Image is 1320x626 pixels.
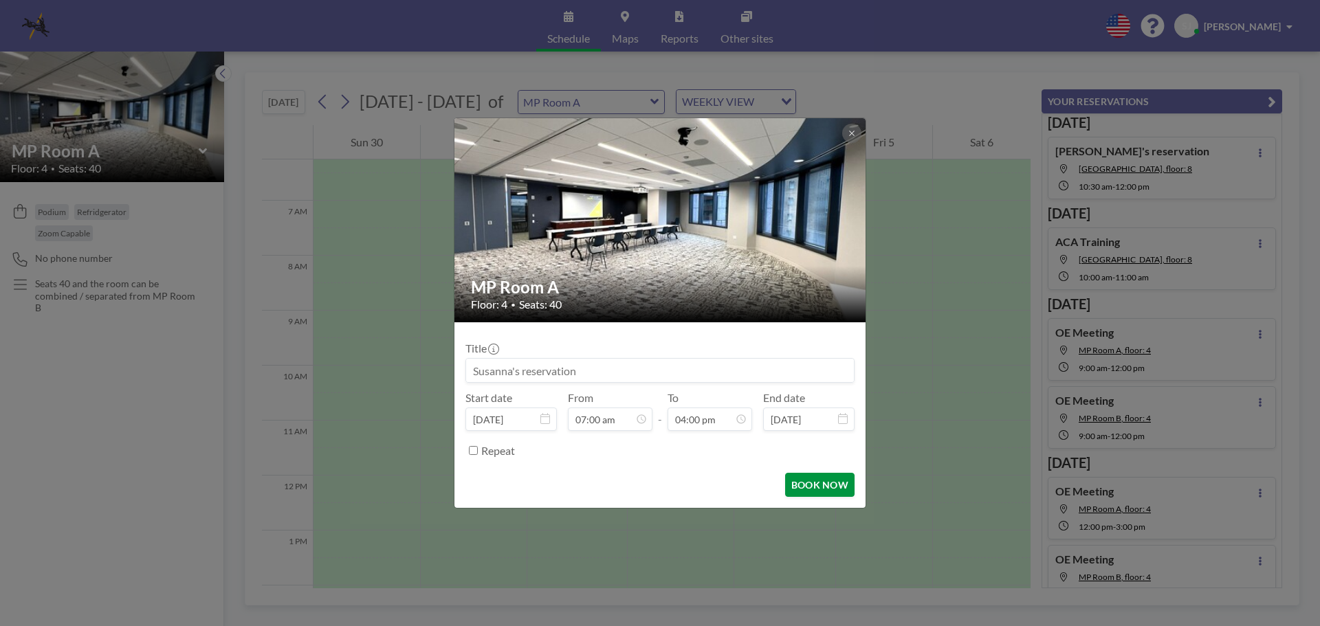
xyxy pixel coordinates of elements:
[466,359,854,382] input: Susanna's reservation
[785,473,855,497] button: BOOK NOW
[519,298,562,311] span: Seats: 40
[668,391,679,405] label: To
[471,277,850,298] h2: MP Room A
[658,396,662,426] span: -
[454,65,867,375] img: 537.JPEG
[511,300,516,310] span: •
[465,391,512,405] label: Start date
[471,298,507,311] span: Floor: 4
[763,391,805,405] label: End date
[481,444,515,458] label: Repeat
[568,391,593,405] label: From
[465,342,498,355] label: Title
